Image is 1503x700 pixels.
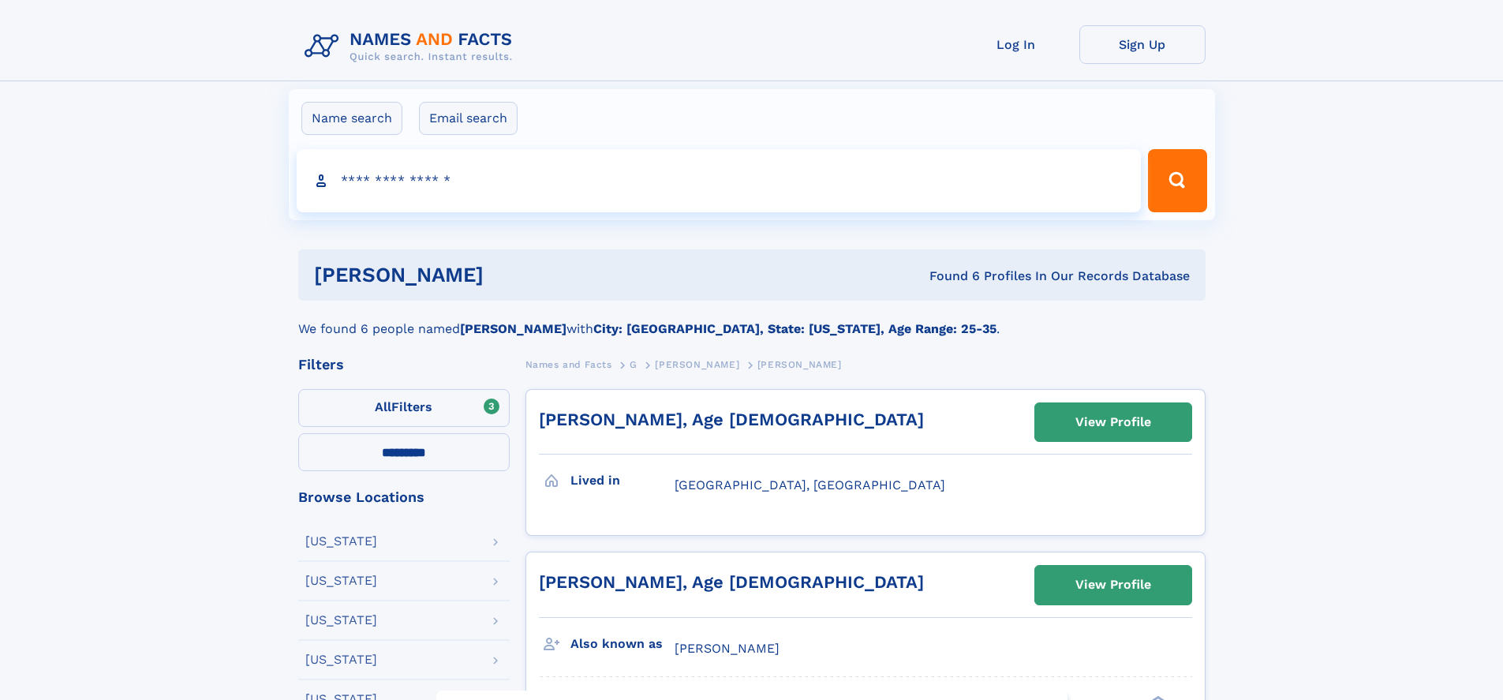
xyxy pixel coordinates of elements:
label: Email search [419,102,518,135]
a: View Profile [1035,566,1191,604]
div: [US_STATE] [305,575,377,587]
a: View Profile [1035,403,1191,441]
label: Name search [301,102,402,135]
h3: Lived in [570,467,675,494]
a: Names and Facts [525,354,612,374]
a: Sign Up [1079,25,1206,64]
b: [PERSON_NAME] [460,321,566,336]
span: [PERSON_NAME] [655,359,739,370]
div: Filters [298,357,510,372]
div: View Profile [1075,567,1151,603]
span: G [630,359,637,370]
div: View Profile [1075,404,1151,440]
h1: [PERSON_NAME] [314,265,707,285]
div: Browse Locations [298,490,510,504]
a: [PERSON_NAME], Age [DEMOGRAPHIC_DATA] [539,572,924,592]
a: [PERSON_NAME], Age [DEMOGRAPHIC_DATA] [539,410,924,429]
img: Logo Names and Facts [298,25,525,68]
label: Filters [298,389,510,427]
a: [PERSON_NAME] [655,354,739,374]
input: search input [297,149,1142,212]
a: Log In [953,25,1079,64]
div: Found 6 Profiles In Our Records Database [706,268,1190,285]
b: City: [GEOGRAPHIC_DATA], State: [US_STATE], Age Range: 25-35 [593,321,996,336]
span: [PERSON_NAME] [675,641,780,656]
div: We found 6 people named with . [298,301,1206,339]
h3: Also known as [570,631,675,657]
button: Search Button [1148,149,1206,212]
div: [US_STATE] [305,614,377,627]
span: All [375,399,391,414]
div: [US_STATE] [305,653,377,666]
span: [GEOGRAPHIC_DATA], [GEOGRAPHIC_DATA] [675,477,945,492]
a: G [630,354,637,374]
span: [PERSON_NAME] [757,359,842,370]
div: [US_STATE] [305,535,377,548]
